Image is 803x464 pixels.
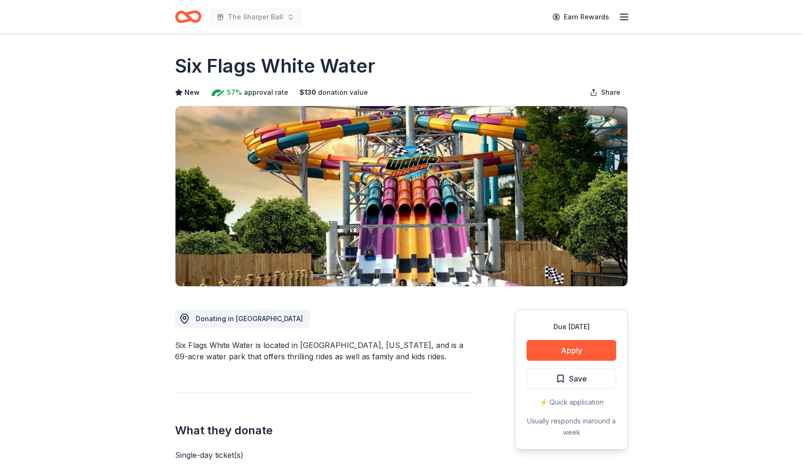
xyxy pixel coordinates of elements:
[228,11,283,23] span: The Sharper Ball
[175,6,201,28] a: Home
[527,368,616,389] button: Save
[527,397,616,408] div: ⚡️ Quick application
[175,449,469,461] div: Single-day ticket(s)
[175,340,469,362] div: Six Flags White Water is located in [GEOGRAPHIC_DATA], [US_STATE], and is a 69-acre water park th...
[569,373,587,385] span: Save
[196,315,303,323] span: Donating in [GEOGRAPHIC_DATA]
[601,87,620,98] span: Share
[184,87,200,98] span: New
[209,8,302,26] button: The Sharper Ball
[527,415,616,438] div: Usually responds in around a week
[547,8,615,25] a: Earn Rewards
[527,340,616,361] button: Apply
[582,83,628,102] button: Share
[175,423,469,438] h2: What they donate
[176,106,627,286] img: Image for Six Flags White Water
[244,87,288,98] span: approval rate
[300,87,316,98] span: $ 130
[318,87,368,98] span: donation value
[175,53,375,79] h1: Six Flags White Water
[527,321,616,332] div: Due [DATE]
[227,87,242,98] span: 57%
